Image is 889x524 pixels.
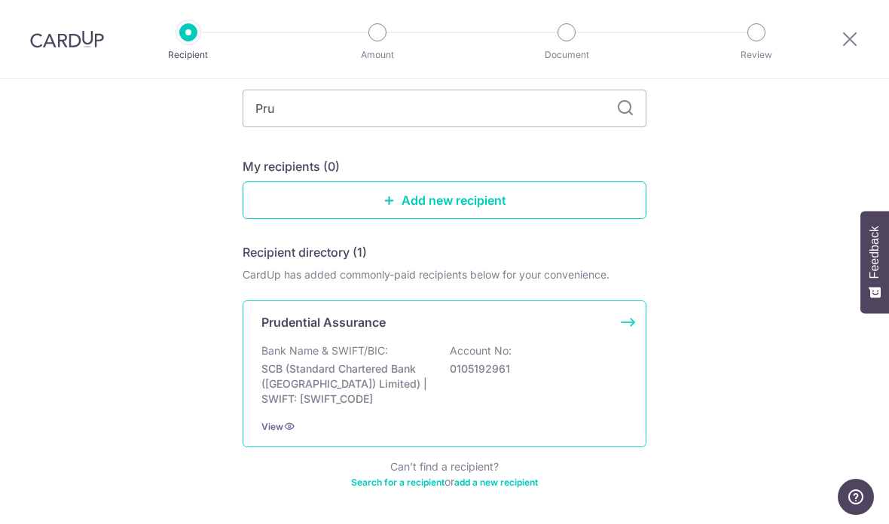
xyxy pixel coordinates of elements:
p: Prudential Assurance [261,313,386,331]
button: Feedback - Show survey [860,211,889,313]
a: Add new recipient [243,181,646,219]
input: Search for any recipient here [243,90,646,127]
h5: Recipient directory (1) [243,243,367,261]
p: Document [511,47,622,62]
p: Amount [322,47,433,62]
a: add a new recipient [454,477,538,488]
p: SCB (Standard Chartered Bank ([GEOGRAPHIC_DATA]) Limited) | SWIFT: [SWIFT_CODE] [261,361,430,407]
p: Review [701,47,812,62]
div: CardUp has added commonly-paid recipients below for your convenience. [243,267,646,282]
img: CardUp [30,30,104,48]
p: 0105192961 [450,361,619,376]
a: View [261,421,283,432]
span: Feedback [868,226,881,279]
a: Search for a recipient [351,477,444,488]
h5: My recipients (0) [243,157,340,175]
iframe: Opens a widget where you can find more information [838,479,874,516]
p: Recipient [133,47,244,62]
p: Bank Name & SWIFT/BIC: [261,343,388,358]
div: Can’t find a recipient? or [243,459,646,489]
p: Account No: [450,343,512,358]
